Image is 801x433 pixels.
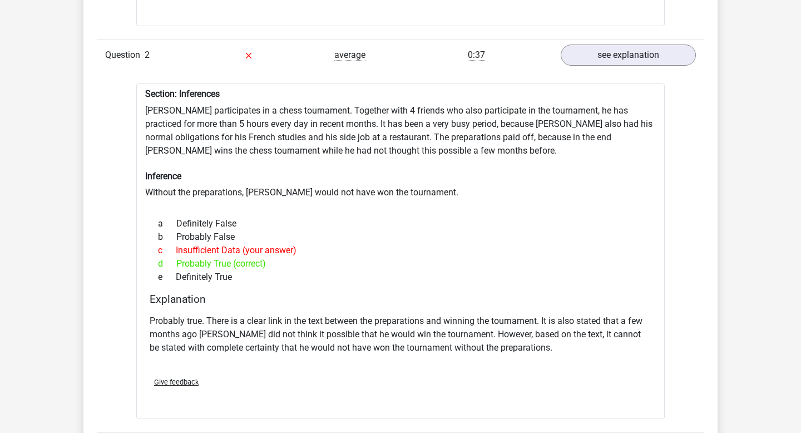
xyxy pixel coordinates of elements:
[105,48,145,62] span: Question
[158,270,176,284] span: e
[150,293,651,306] h4: Explanation
[145,171,656,181] h6: Inference
[158,257,176,270] span: d
[334,50,365,61] span: average
[150,217,651,230] div: Definitely False
[158,230,176,244] span: b
[150,270,651,284] div: Definitely True
[150,244,651,257] div: Insufficient Data (your answer)
[150,230,651,244] div: Probably False
[150,314,651,355] p: Probably true. There is a clear link in the text between the preparations and winning the tournam...
[561,45,696,66] a: see explanation
[145,88,656,99] h6: Section: Inferences
[154,378,199,386] span: Give feedback
[468,50,485,61] span: 0:37
[145,50,150,60] span: 2
[150,257,651,270] div: Probably True (correct)
[158,244,176,257] span: c
[158,217,176,230] span: a
[136,83,665,419] div: [PERSON_NAME] participates in a chess tournament. Together with 4 friends who also participate in...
